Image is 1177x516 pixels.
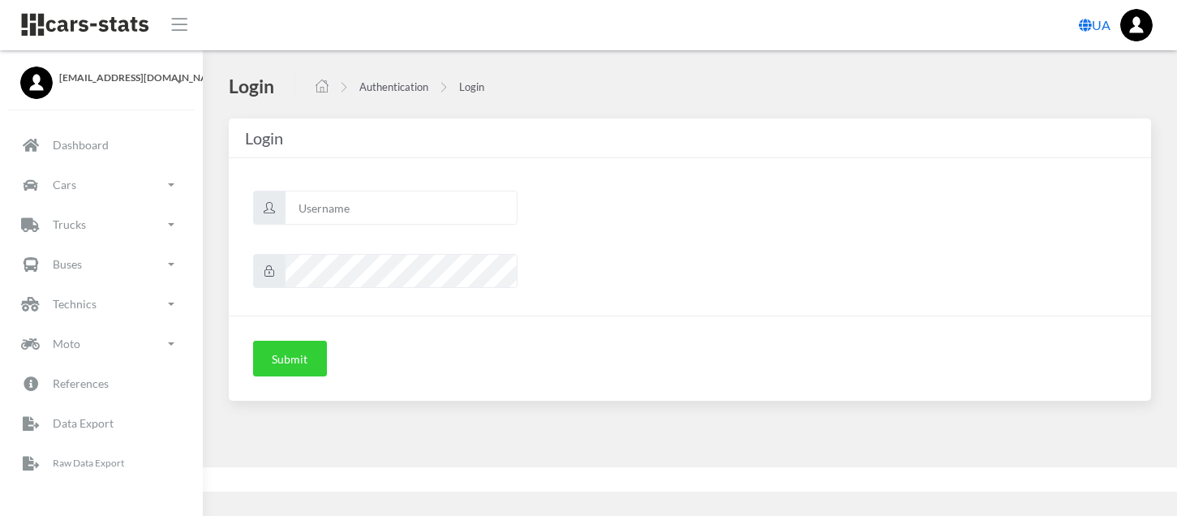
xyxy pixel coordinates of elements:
[12,365,191,402] a: References
[53,373,109,393] p: References
[53,135,109,155] p: Dashboard
[12,166,191,204] a: Cars
[53,454,124,472] p: Raw Data Export
[12,445,191,482] a: Raw Data Export
[59,71,183,85] span: [EMAIL_ADDRESS][DOMAIN_NAME]
[53,254,82,274] p: Buses
[20,67,183,85] a: [EMAIL_ADDRESS][DOMAIN_NAME]
[12,405,191,442] a: Data Export
[285,191,518,225] input: Username
[12,206,191,243] a: Trucks
[53,333,80,354] p: Moto
[253,341,327,376] button: Submit
[12,127,191,164] a: Dashboard
[1072,9,1117,41] a: UA
[53,413,114,433] p: Data Export
[12,286,191,323] a: Technics
[229,74,274,98] h4: Login
[53,214,86,234] p: Trucks
[1120,9,1153,41] img: ...
[53,294,97,314] p: Technics
[359,80,428,93] a: Authentication
[53,174,76,195] p: Cars
[459,80,484,93] a: Login
[20,12,150,37] img: navbar brand
[12,246,191,283] a: Buses
[12,325,191,363] a: Moto
[245,128,283,148] span: Login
